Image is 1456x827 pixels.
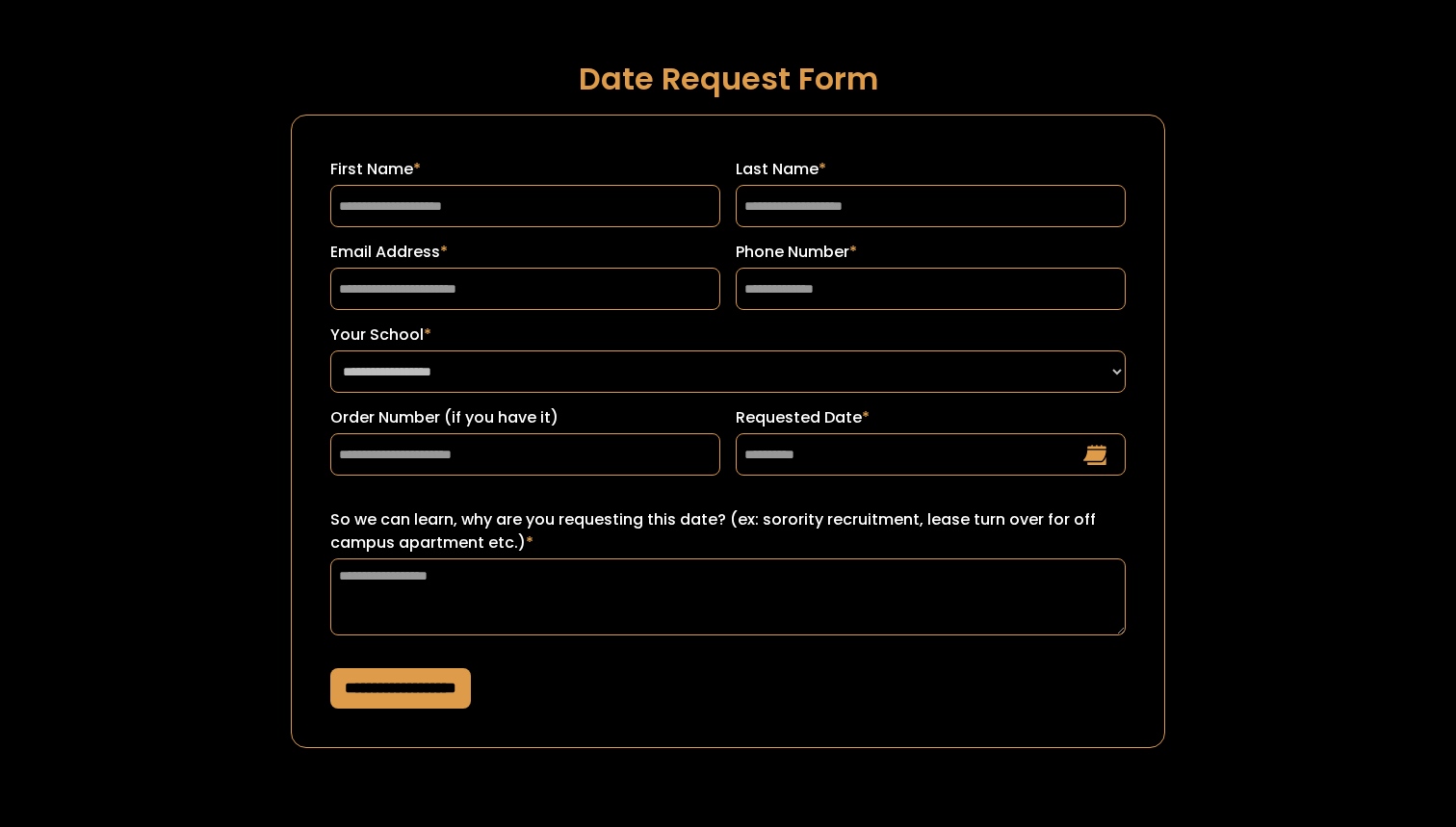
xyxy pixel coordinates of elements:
[330,158,720,181] label: First Name
[736,241,1126,264] label: Phone Number
[291,62,1164,95] h1: Date Request Form
[291,115,1164,748] form: Request a Date Form
[330,241,720,264] label: Email Address
[330,406,720,429] label: Order Number (if you have it)
[330,508,1125,555] label: So we can learn, why are you requesting this date? (ex: sorority recruitment, lease turn over for...
[736,158,1126,181] label: Last Name
[736,406,1126,429] label: Requested Date
[330,323,1125,347] label: Your School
